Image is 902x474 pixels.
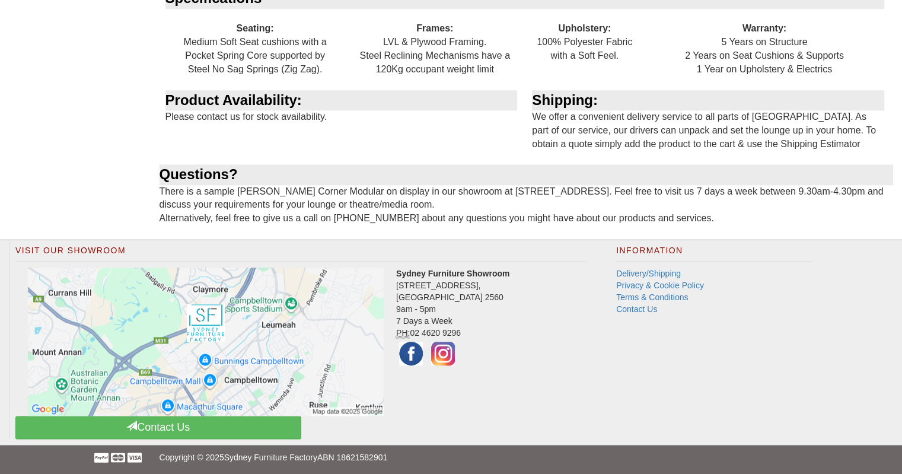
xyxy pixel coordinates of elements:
[160,164,894,184] div: Questions?
[616,292,688,302] a: Terms & Conditions
[616,246,812,262] h2: Information
[15,246,587,262] h2: Visit Our Showroom
[525,9,645,77] div: 100% Polyester Fabric with a Soft Feel.
[165,90,518,110] div: Product Availability:
[396,339,426,368] img: Facebook
[345,9,525,90] div: LVL & Plywood Framing. Steel Reclining Mechanisms have a 120Kg occupant weight limit
[160,445,743,470] p: Copyright © 2025 ABN 18621582901
[160,90,527,138] div: Please contact us for stock availability.
[396,328,410,338] abbr: Phone
[616,269,681,278] a: Delivery/Shipping
[645,9,884,90] div: 5 Years on Structure 2 Years on Seat Cushions & Supports 1 Year on Upholstery & Electrics
[224,453,317,462] a: Sydney Furniture Factory
[416,23,453,33] b: Frames:
[616,281,704,290] a: Privacy & Cookie Policy
[526,90,893,165] div: We offer a convenient delivery service to all parts of [GEOGRAPHIC_DATA]. As part of our service,...
[28,268,384,416] img: Click to activate map
[428,339,458,368] img: Instagram
[396,269,509,278] strong: Sydney Furniture Showroom
[558,23,611,33] b: Upholstery:
[532,90,884,110] div: Shipping:
[15,416,301,439] a: Contact Us
[165,9,345,90] div: Medium Soft Seat cushions with a Pocket Spring Core supported by Steel No Sag Springs (Zig Zag).
[24,268,387,416] a: Click to activate map
[742,23,786,33] b: Warranty:
[237,23,274,33] b: Seating:
[616,304,657,314] a: Contact Us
